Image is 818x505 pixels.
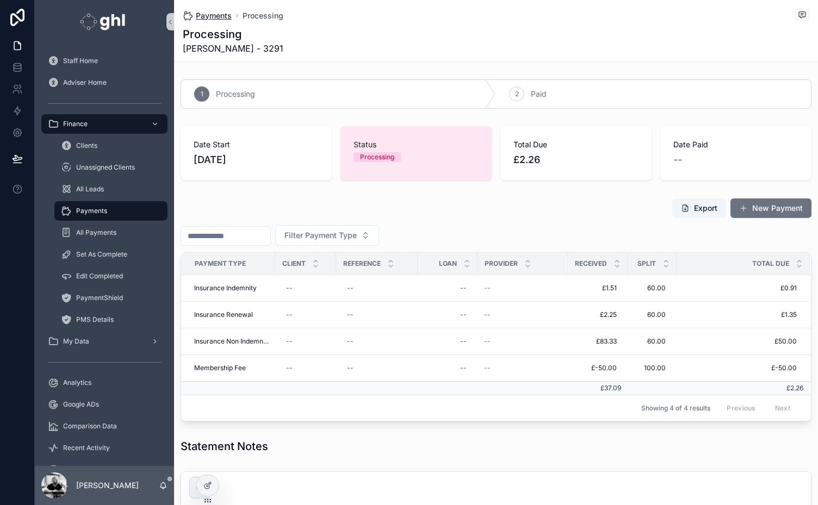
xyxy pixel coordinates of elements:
span: £2.26 [786,384,803,392]
span: Comparison Data [63,422,117,431]
a: All Leads [54,179,168,199]
div: scrollable content [35,43,174,466]
a: Analytics [41,373,168,392]
span: Analytics [63,378,91,387]
span: Status [354,139,479,150]
span: £1.35 [677,310,797,319]
button: Export [672,198,726,218]
span: Staff Home [63,57,98,65]
span: PMS Details [76,315,114,324]
a: Unassigned Clients [54,158,168,177]
span: 60.00 [639,310,666,319]
span: All Payments [76,228,116,237]
span: Edit Completed [76,272,123,280]
a: PaymentShield [54,288,168,308]
a: Set As Complete [54,245,168,264]
span: Paid [531,89,547,99]
div: -- [347,364,354,372]
span: [PERSON_NAME] - 3291 [183,42,283,55]
a: My Data [41,332,168,351]
span: Showing 4 of 4 results [641,404,710,413]
span: -- [484,364,491,372]
a: Staff Home [41,51,168,71]
span: £50.00 [677,337,797,346]
div: -- [460,337,467,346]
span: Total Due [752,259,789,268]
span: Insurance Renewal [194,310,253,319]
span: Finance [63,120,88,128]
button: New Payment [730,198,811,218]
span: [DATE] [194,152,319,167]
span: Recent Activity [63,444,110,452]
a: Clients [54,136,168,155]
div: -- [460,284,467,292]
span: Data Integrity [63,465,105,474]
span: My Data [63,337,89,346]
h1: Processing [183,27,283,42]
span: -- [673,152,682,167]
div: -- [286,284,293,292]
span: All Leads [76,185,104,194]
span: Payment Type [195,259,246,268]
a: Data Integrity [41,460,168,479]
span: Membership Fee [194,364,246,372]
a: Adviser Home [41,73,168,92]
span: 100.00 [639,364,666,372]
a: Recent Activity [41,438,168,458]
span: Client [282,259,306,268]
span: £2.26 [513,152,639,167]
span: Payments [196,10,232,21]
span: Set As Complete [76,250,127,259]
span: £1.51 [579,284,617,292]
a: Processing [243,10,283,21]
a: Comparison Data [41,416,168,436]
span: £2.25 [579,310,617,319]
span: -- [484,284,491,292]
div: -- [347,284,354,292]
h1: Statement Notes [181,439,268,454]
span: £-50.00 [579,364,617,372]
button: Select Button [275,225,379,246]
a: Edit Completed [54,266,168,286]
span: Insurance Indemnity [194,284,257,292]
div: -- [460,310,467,319]
span: Processing [216,89,255,99]
span: PaymentShield [76,294,123,302]
div: -- [286,337,293,346]
span: -- [484,337,491,346]
div: -- [286,364,293,372]
span: Payments [76,207,107,215]
span: Reference [343,259,381,268]
a: PMS Details [54,310,168,329]
span: Split [637,259,656,268]
span: Insurance Non Indemnity [194,337,269,346]
span: Received [575,259,607,268]
div: -- [347,310,354,319]
span: -- [484,310,491,319]
div: -- [347,337,354,346]
span: 60.00 [639,337,666,346]
span: Loan [439,259,457,268]
span: £-50.00 [677,364,797,372]
a: Finance [41,114,168,134]
span: £37.09 [600,384,621,392]
a: Payments [54,201,168,221]
a: All Payments [54,223,168,242]
span: Unassigned Clients [76,163,135,172]
a: Payments [183,10,232,21]
a: Google ADs [41,395,168,414]
span: Provider [485,259,518,268]
span: £0.91 [677,284,797,292]
span: Clients [76,141,97,150]
span: Total Due [513,139,639,150]
span: Adviser Home [63,78,107,87]
span: 2 [515,90,519,98]
span: 60.00 [639,284,666,292]
span: Filter Payment Type [284,230,357,241]
span: Date Start [194,139,319,150]
span: Google ADs [63,400,99,409]
span: 1 [201,90,203,98]
p: [PERSON_NAME] [76,480,139,491]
